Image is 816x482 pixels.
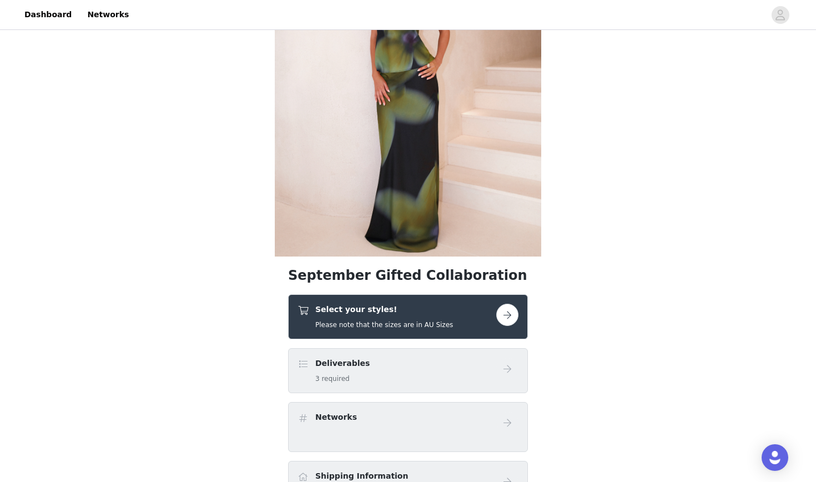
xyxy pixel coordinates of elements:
div: Networks [288,402,528,452]
h5: Please note that the sizes are in AU Sizes [315,320,453,330]
div: avatar [775,6,785,24]
h5: 3 required [315,374,370,384]
h4: Select your styles! [315,304,453,315]
div: Open Intercom Messenger [762,444,788,471]
h4: Networks [315,411,357,423]
a: Networks [80,2,135,27]
div: Select your styles! [288,294,528,339]
h1: September Gifted Collaboration [288,265,528,285]
div: Deliverables [288,348,528,393]
a: Dashboard [18,2,78,27]
h4: Shipping Information [315,470,408,482]
h4: Deliverables [315,358,370,369]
